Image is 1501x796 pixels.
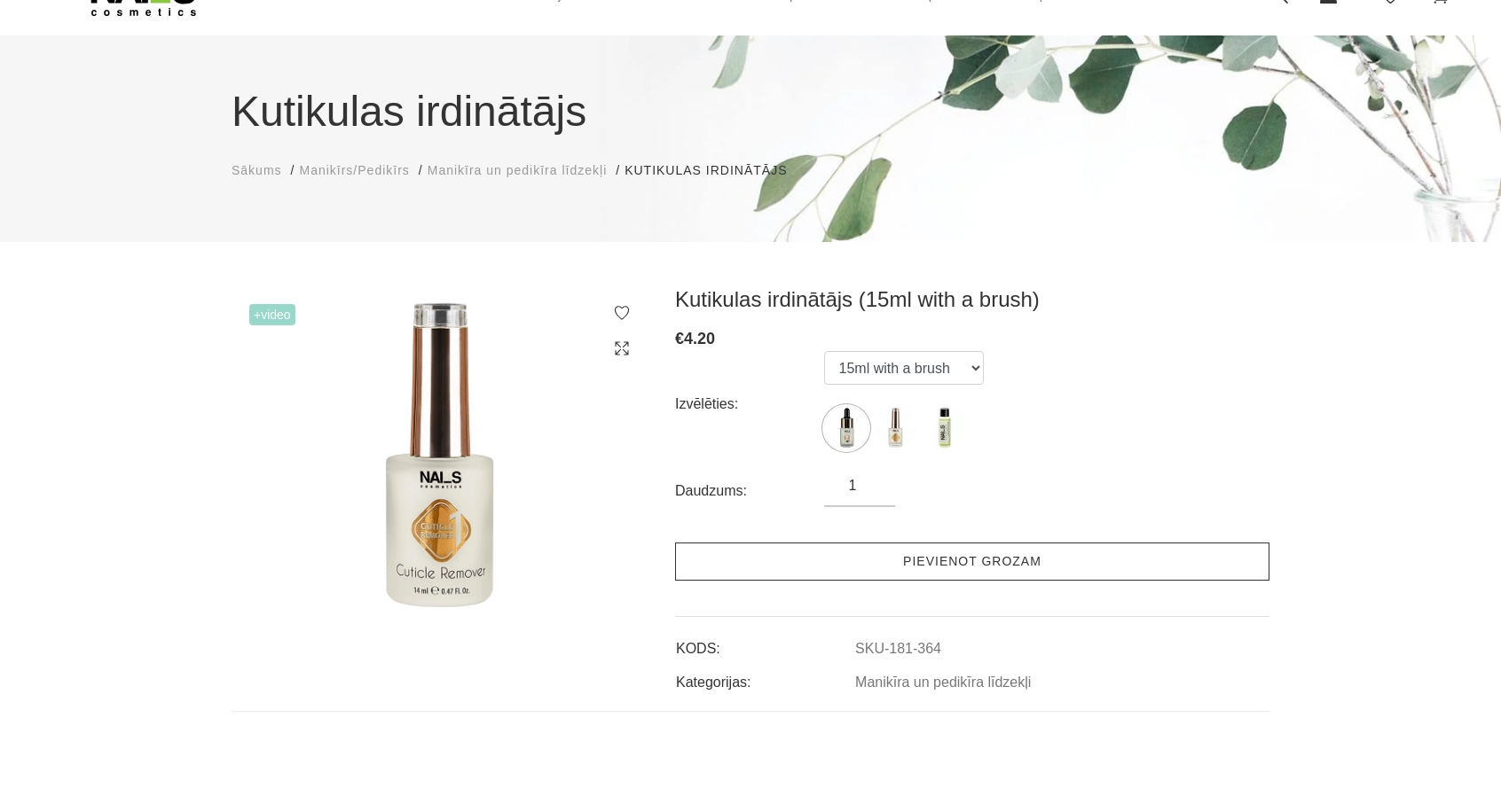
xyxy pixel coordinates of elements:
img: Kutikulas irdinātājs [232,286,648,628]
td: KODS: [675,626,854,659]
a: Manikīrs/Pedikīrs [299,161,409,180]
img: ... [873,406,917,450]
span: +Video [249,304,295,325]
li: Kutikulas irdinātājs [625,161,805,180]
div: Izvēlēties: [675,390,824,418]
span: Manikīra un pedikīra līdzekļi [428,163,608,177]
span: 4.20 [684,330,715,347]
a: Manikīra un pedikīra līdzekļi [855,675,1031,691]
a: Pievienot grozam [675,542,1269,581]
a: SKU-181-364 [855,641,941,657]
a: Manikīra un pedikīra līdzekļi [428,161,608,180]
td: Kategorijas: [675,659,854,693]
div: Daudzums: [675,477,824,505]
span: € [675,330,684,347]
h1: Kutikulas irdinātājs [232,80,1269,144]
span: Manikīrs/Pedikīrs [299,163,409,177]
h3: Kutikulas irdinātājs (15ml with a brush) [675,286,1269,313]
img: ... [922,406,966,450]
span: Sākums [232,163,282,177]
img: ... [824,406,868,450]
a: Sākums [232,161,282,180]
